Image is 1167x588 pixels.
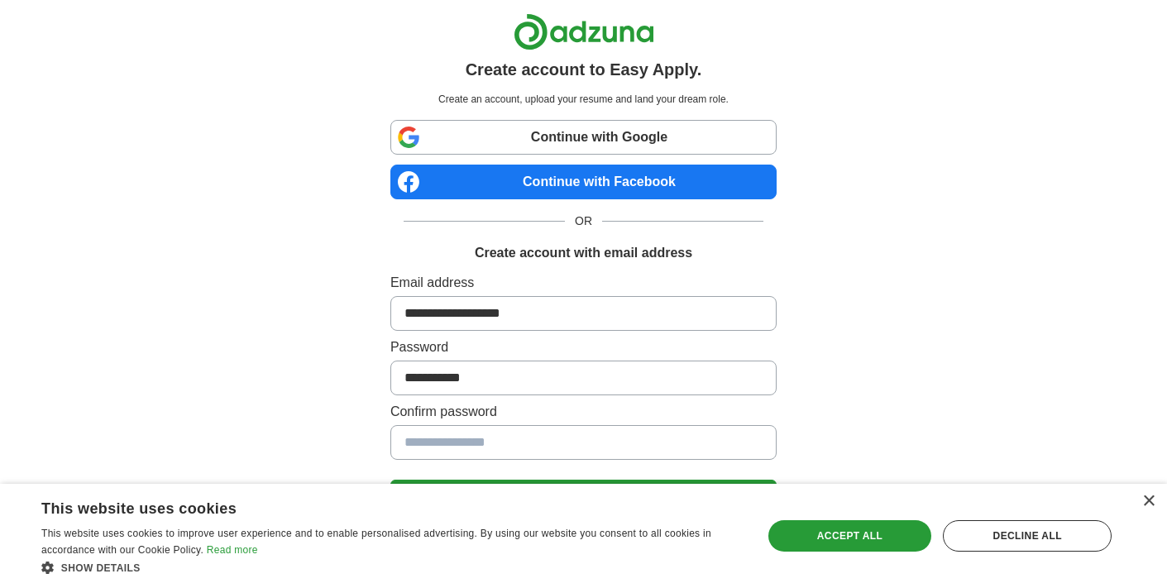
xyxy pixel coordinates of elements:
[466,57,702,82] h1: Create account to Easy Apply.
[61,562,141,574] span: Show details
[1142,495,1155,508] div: Close
[207,544,258,556] a: Read more, opens a new window
[514,13,654,50] img: Adzuna logo
[41,559,741,576] div: Show details
[41,528,711,556] span: This website uses cookies to improve user experience and to enable personalised advertising. By u...
[475,243,692,263] h1: Create account with email address
[390,337,777,357] label: Password
[565,213,602,230] span: OR
[390,165,777,199] a: Continue with Facebook
[943,520,1112,552] div: Decline all
[768,520,932,552] div: Accept all
[41,494,700,519] div: This website uses cookies
[390,120,777,155] a: Continue with Google
[394,92,773,107] p: Create an account, upload your resume and land your dream role.
[390,273,777,293] label: Email address
[390,480,777,514] button: Create Account
[390,402,777,422] label: Confirm password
